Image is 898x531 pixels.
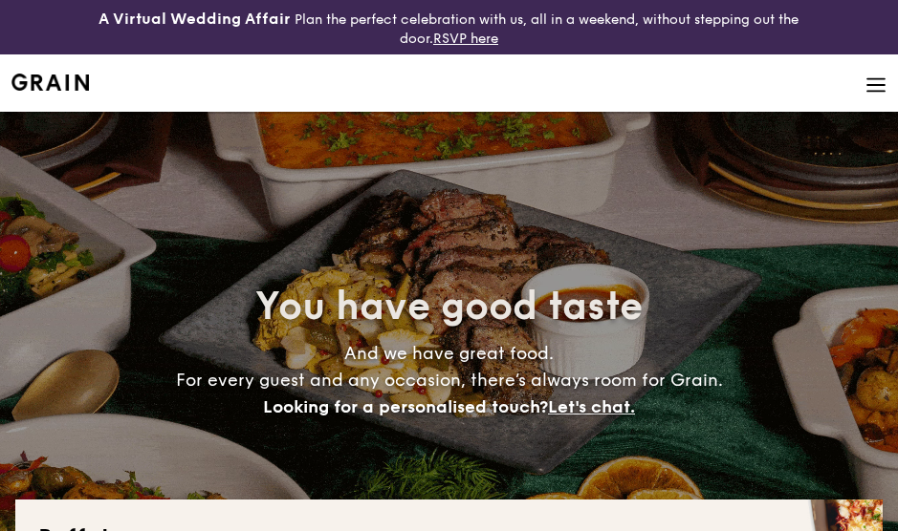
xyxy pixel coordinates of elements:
span: And we have great food. For every guest and any occasion, there’s always room for Grain. [176,343,723,417]
a: RSVP here [433,31,498,47]
span: You have good taste [255,284,643,329]
img: icon-hamburger-menu.db5d7e83.svg [865,74,887,96]
div: Plan the perfect celebration with us, all in a weekend, without stepping out the door. [75,8,822,47]
span: Looking for a personalised touch? [263,396,548,417]
img: Grain [11,74,89,91]
h4: A Virtual Wedding Affair [99,8,291,31]
a: Logotype [11,74,89,91]
span: Let's chat. [548,396,635,417]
